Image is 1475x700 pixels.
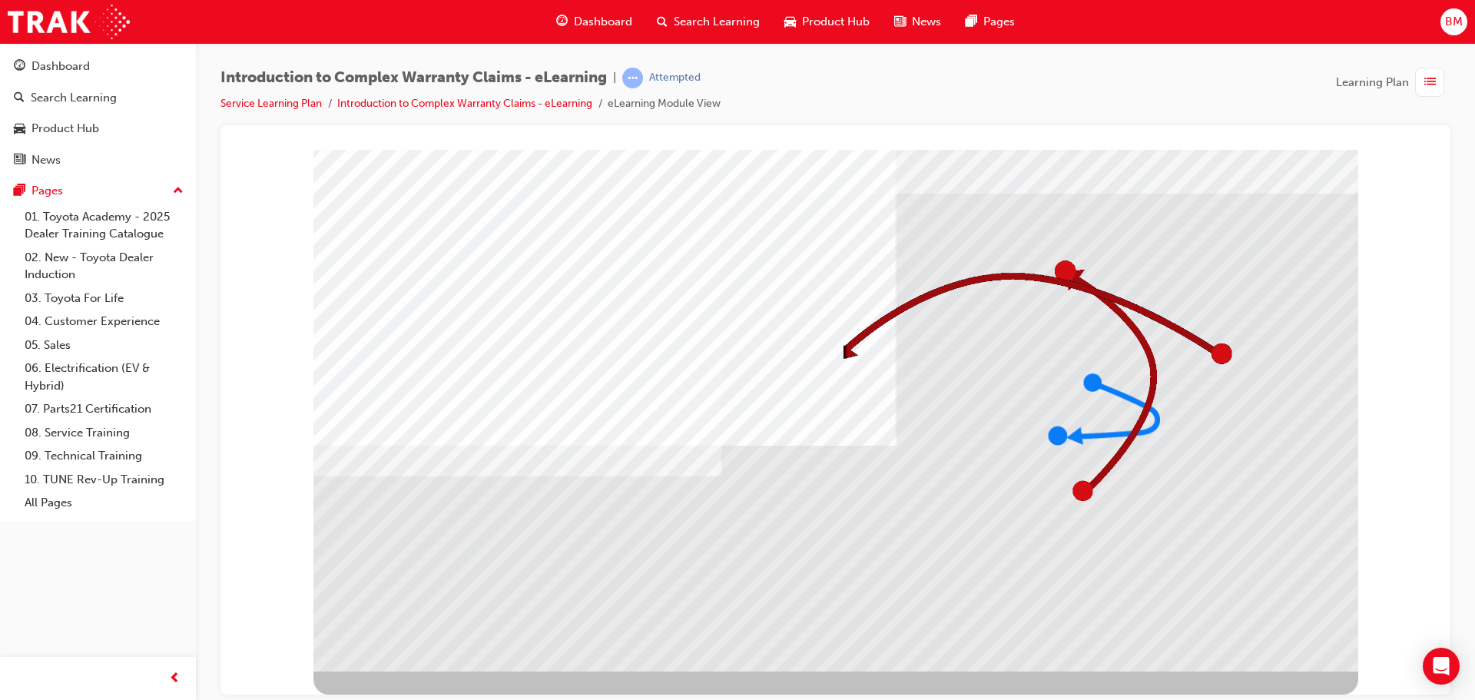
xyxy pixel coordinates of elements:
a: Dashboard [6,52,190,81]
button: Learning Plan [1336,68,1450,97]
span: search-icon [657,12,668,32]
a: All Pages [18,491,190,515]
button: DashboardSearch LearningProduct HubNews [6,49,190,177]
a: car-iconProduct Hub [772,6,882,38]
div: Dashboard [31,58,90,75]
a: 05. Sales [18,333,190,357]
a: 04. Customer Experience [18,310,190,333]
button: Pages [6,177,190,205]
span: Learning Plan [1336,74,1409,91]
span: Product Hub [802,13,870,31]
span: guage-icon [14,60,25,74]
span: up-icon [173,181,184,201]
span: BM [1445,13,1463,31]
span: search-icon [14,91,25,105]
a: pages-iconPages [953,6,1027,38]
a: 10. TUNE Rev-Up Training [18,468,190,492]
div: Open Intercom Messenger [1423,648,1460,685]
span: list-icon [1424,73,1436,92]
a: News [6,146,190,174]
button: BM [1440,8,1467,35]
a: Introduction to Complex Warranty Claims - eLearning [337,97,592,110]
a: 01. Toyota Academy - 2025 Dealer Training Catalogue [18,205,190,246]
div: Pages [31,182,63,200]
span: news-icon [894,12,906,32]
a: news-iconNews [882,6,953,38]
span: pages-icon [966,12,977,32]
span: car-icon [784,12,796,32]
a: Product Hub [6,114,190,143]
span: learningRecordVerb_ATTEMPT-icon [622,68,643,88]
div: Product Hub [31,120,99,138]
span: Pages [983,13,1015,31]
a: 02. New - Toyota Dealer Induction [18,246,190,287]
span: news-icon [14,154,25,168]
span: Search Learning [674,13,760,31]
a: Service Learning Plan [220,97,322,110]
a: guage-iconDashboard [544,6,645,38]
a: Search Learning [6,84,190,112]
span: guage-icon [556,12,568,32]
a: 03. Toyota For Life [18,287,190,310]
a: 09. Technical Training [18,444,190,468]
a: search-iconSearch Learning [645,6,772,38]
a: 07. Parts21 Certification [18,397,190,421]
li: eLearning Module View [608,95,721,113]
img: Trak [8,5,130,39]
span: Dashboard [574,13,632,31]
span: car-icon [14,122,25,136]
div: Search Learning [31,89,117,107]
span: pages-icon [14,184,25,198]
div: Attempted [649,71,701,85]
span: Introduction to Complex Warranty Claims - eLearning [220,69,607,87]
a: 08. Service Training [18,421,190,445]
span: prev-icon [169,669,181,688]
span: | [613,69,616,87]
div: News [31,151,61,169]
a: 06. Electrification (EV & Hybrid) [18,357,190,397]
span: News [912,13,941,31]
